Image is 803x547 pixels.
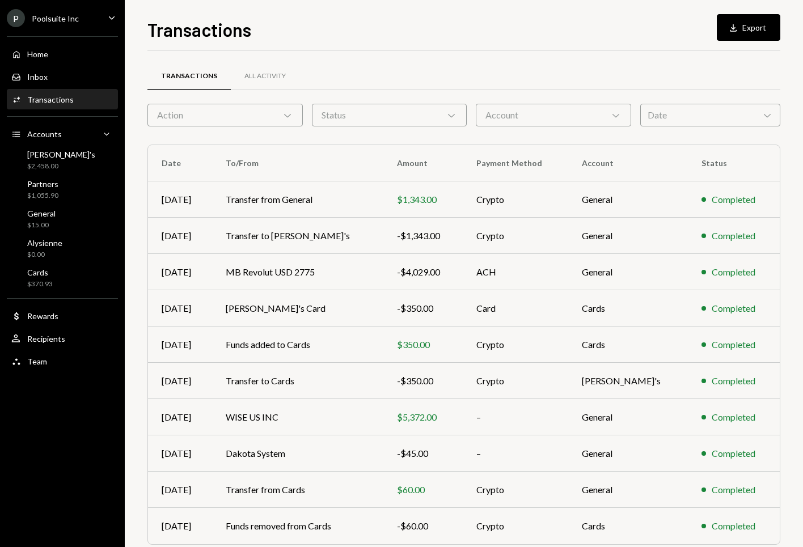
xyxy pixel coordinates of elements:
div: Recipients [27,334,65,344]
div: $1,343.00 [397,193,449,206]
th: Date [148,145,212,181]
div: Home [27,49,48,59]
a: Inbox [7,66,118,87]
td: General [568,218,688,254]
th: Status [688,145,780,181]
a: Transactions [7,89,118,109]
div: $350.00 [397,338,449,351]
a: Accounts [7,124,118,144]
a: Transactions [147,62,231,91]
div: Completed [712,302,755,315]
div: All Activity [244,71,286,81]
div: Date [640,104,780,126]
td: WISE US INC [212,399,383,435]
div: [PERSON_NAME]'s [27,150,95,159]
div: Completed [712,374,755,388]
td: General [568,399,688,435]
th: To/From [212,145,383,181]
div: Cards [27,268,53,277]
th: Amount [383,145,463,181]
td: Dakota System [212,435,383,472]
div: Completed [712,229,755,243]
div: [DATE] [162,483,198,497]
div: Completed [712,447,755,460]
div: [DATE] [162,229,198,243]
a: General$15.00 [7,205,118,232]
div: $5,372.00 [397,410,449,424]
td: General [568,472,688,508]
td: Crypto [463,181,568,218]
a: Home [7,44,118,64]
div: Completed [712,519,755,533]
div: $0.00 [27,250,62,260]
div: Transactions [161,71,217,81]
a: Cards$370.93 [7,264,118,291]
td: Card [463,290,568,326]
div: Partners [27,179,58,189]
div: [DATE] [162,374,198,388]
div: Completed [712,483,755,497]
td: MB Revolut USD 2775 [212,254,383,290]
div: Status [312,104,467,126]
div: -$4,029.00 [397,265,449,279]
a: Partners$1,055.90 [7,176,118,203]
td: Crypto [463,363,568,399]
div: Completed [712,410,755,424]
div: $2,458.00 [27,162,95,171]
td: General [568,435,688,472]
td: Transfer to [PERSON_NAME]'s [212,218,383,254]
div: -$45.00 [397,447,449,460]
div: -$1,343.00 [397,229,449,243]
div: [DATE] [162,410,198,424]
th: Payment Method [463,145,568,181]
td: – [463,399,568,435]
td: Transfer from Cards [212,472,383,508]
td: ACH [463,254,568,290]
a: Recipients [7,328,118,349]
div: P [7,9,25,27]
td: Transfer from General [212,181,383,218]
td: – [463,435,568,472]
td: Funds added to Cards [212,326,383,363]
div: [DATE] [162,302,198,315]
div: Inbox [27,72,48,82]
a: Alysienne$0.00 [7,235,118,262]
div: $60.00 [397,483,449,497]
div: Action [147,104,303,126]
div: -$350.00 [397,374,449,388]
div: $15.00 [27,221,56,230]
th: Account [568,145,688,181]
div: $370.93 [27,279,53,289]
div: Rewards [27,311,58,321]
div: -$350.00 [397,302,449,315]
td: General [568,181,688,218]
td: [PERSON_NAME]'s [568,363,688,399]
div: Poolsuite Inc [32,14,79,23]
div: Transactions [27,95,74,104]
div: Alysienne [27,238,62,248]
div: Team [27,357,47,366]
td: Cards [568,290,688,326]
div: [DATE] [162,519,198,533]
td: General [568,254,688,290]
div: [DATE] [162,338,198,351]
td: Crypto [463,218,568,254]
a: All Activity [231,62,299,91]
a: [PERSON_NAME]'s$2,458.00 [7,146,118,173]
div: [DATE] [162,193,198,206]
button: Export [717,14,780,41]
div: Completed [712,193,755,206]
div: [DATE] [162,265,198,279]
td: Transfer to Cards [212,363,383,399]
div: Accounts [27,129,62,139]
a: Rewards [7,306,118,326]
div: Account [476,104,631,126]
div: -$60.00 [397,519,449,533]
div: [DATE] [162,447,198,460]
td: Cards [568,326,688,363]
td: Crypto [463,508,568,544]
td: Cards [568,508,688,544]
h1: Transactions [147,18,251,41]
td: Crypto [463,326,568,363]
div: Completed [712,265,755,279]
